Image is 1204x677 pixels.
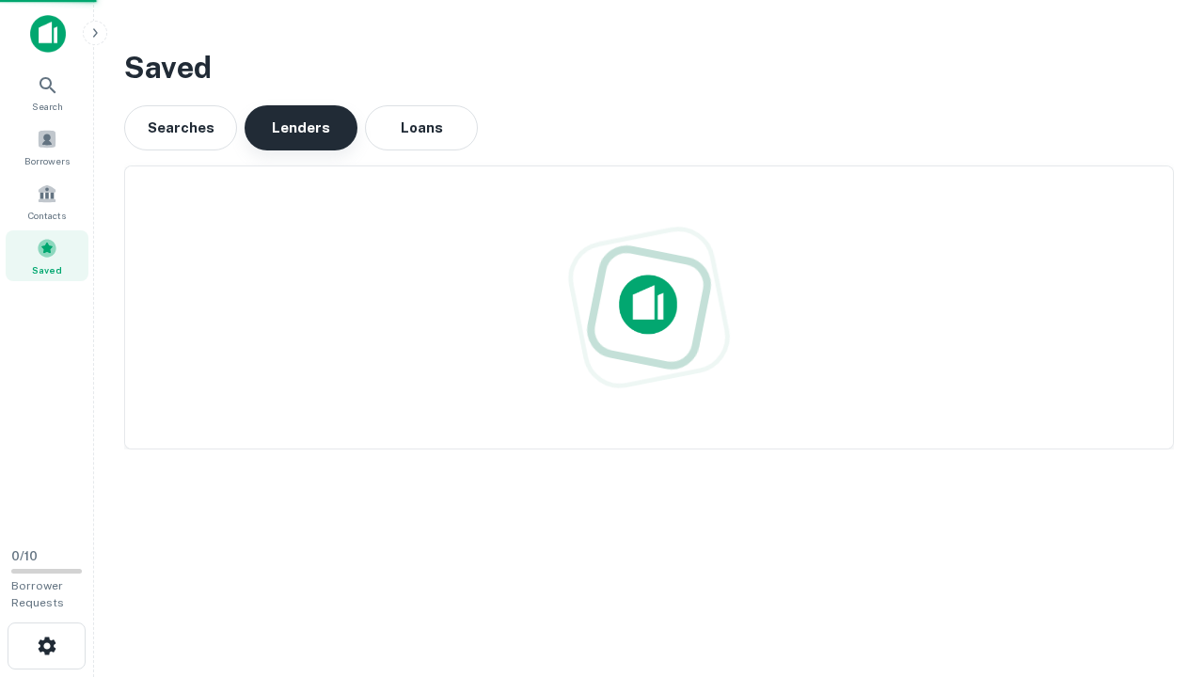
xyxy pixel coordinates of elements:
a: Contacts [6,176,88,227]
span: Search [32,99,63,114]
button: Searches [124,105,237,150]
iframe: Chat Widget [1110,527,1204,617]
span: Contacts [28,208,66,223]
span: Borrowers [24,153,70,168]
button: Loans [365,105,478,150]
span: Borrower Requests [11,579,64,609]
img: capitalize-icon.png [30,15,66,53]
span: Saved [32,262,62,277]
a: Saved [6,230,88,281]
a: Search [6,67,88,118]
a: Borrowers [6,121,88,172]
button: Lenders [245,105,357,150]
h3: Saved [124,45,1174,90]
span: 0 / 10 [11,549,38,563]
